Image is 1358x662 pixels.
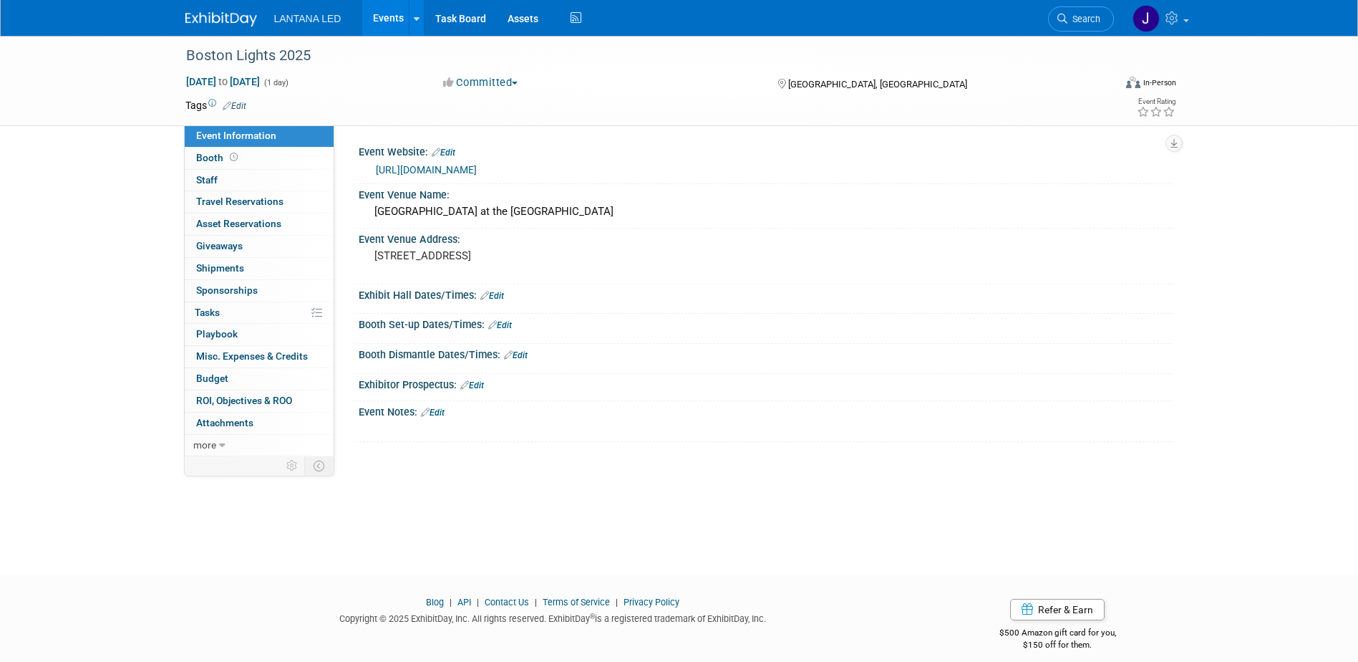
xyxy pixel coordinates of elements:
[185,125,334,147] a: Event Information
[185,170,334,191] a: Staff
[612,597,621,608] span: |
[359,314,1173,332] div: Booth Set-up Dates/Times:
[227,152,241,163] span: Booth not reserved yet
[263,78,288,87] span: (1 day)
[196,262,244,274] span: Shipments
[196,174,218,186] span: Staff
[446,597,455,608] span: |
[1126,77,1140,88] img: Format-Inperson.png
[788,79,967,90] span: [GEOGRAPHIC_DATA], [GEOGRAPHIC_DATA]
[438,75,523,90] button: Committed
[185,148,334,169] a: Booth
[196,328,238,340] span: Playbook
[185,75,261,88] span: [DATE] [DATE]
[185,191,334,213] a: Travel Reservations
[942,639,1173,651] div: $150 off for them.
[369,201,1163,223] div: [GEOGRAPHIC_DATA] at the [GEOGRAPHIC_DATA]
[196,240,243,251] span: Giveaways
[488,320,512,330] a: Edit
[196,417,253,428] span: Attachments
[185,214,334,235] a: Asset Reservations
[359,229,1173,246] div: Event Venue Address:
[1010,599,1105,620] a: Refer & Earn
[196,196,283,207] span: Travel Reservations
[185,12,257,27] img: ExhibitDay
[590,613,595,620] sup: ®
[359,284,1173,303] div: Exhibit Hall Dates/Times:
[196,395,292,406] span: ROI, Objectives & ROO
[359,401,1173,420] div: Event Notes:
[196,130,276,141] span: Event Information
[196,350,308,362] span: Misc. Expenses & Credits
[480,291,504,301] a: Edit
[223,101,246,111] a: Edit
[504,350,528,360] a: Edit
[185,302,334,324] a: Tasks
[1137,98,1175,105] div: Event Rating
[185,236,334,257] a: Giveaways
[1067,14,1100,24] span: Search
[280,456,305,475] td: Personalize Event Tab Strip
[196,284,258,296] span: Sponsorships
[1029,75,1177,96] div: Event Format
[473,597,482,608] span: |
[195,307,220,318] span: Tasks
[185,435,334,456] a: more
[185,280,334,302] a: Sponsorships
[460,380,484,390] a: Edit
[304,456,334,475] td: Toggle Event Tabs
[376,164,477,176] a: [URL][DOMAIN_NAME]
[274,13,341,24] span: LANTANA LED
[432,148,455,158] a: Edit
[624,597,679,608] a: Privacy Policy
[1048,6,1114,32] a: Search
[1133,5,1160,32] img: Jane Divis
[543,597,610,608] a: Terms of Service
[193,439,216,451] span: more
[185,346,334,368] a: Misc. Expenses & Credits
[185,98,246,112] td: Tags
[359,344,1173,363] div: Booth Dismantle Dates/Times:
[185,368,334,390] a: Budget
[374,249,682,262] pre: [STREET_ADDRESS]
[216,76,230,87] span: to
[196,373,228,384] span: Budget
[185,413,334,434] a: Attachments
[185,258,334,279] a: Shipments
[359,184,1173,202] div: Event Venue Name:
[196,218,281,229] span: Asset Reservations
[531,597,540,608] span: |
[942,618,1173,651] div: $500 Amazon gift card for you,
[359,374,1173,393] div: Exhibitor Prospectus:
[426,597,444,608] a: Blog
[185,324,334,345] a: Playbook
[421,408,445,418] a: Edit
[1143,77,1176,88] div: In-Person
[359,141,1173,160] div: Event Website:
[181,43,1092,69] div: Boston Lights 2025
[457,597,471,608] a: API
[196,152,241,163] span: Booth
[185,609,921,625] div: Copyright © 2025 ExhibitDay, Inc. All rights reserved. ExhibitDay is a registered trademark of Ex...
[185,390,334,412] a: ROI, Objectives & ROO
[485,597,529,608] a: Contact Us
